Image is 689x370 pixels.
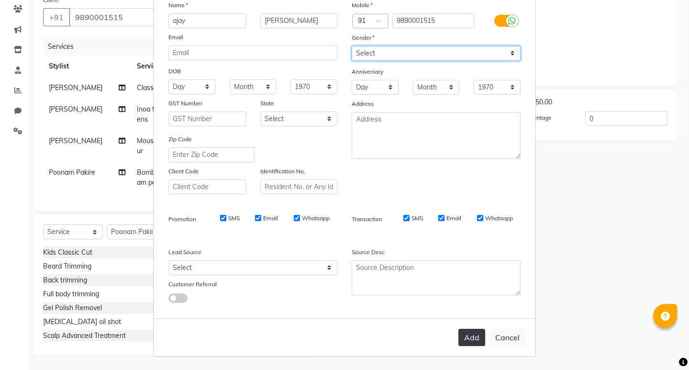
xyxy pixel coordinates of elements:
input: Mobile [392,13,475,28]
label: Lead Source [168,248,201,257]
input: First Name [168,13,246,28]
label: Customer Referral [168,280,217,289]
label: Identification No. [260,167,305,176]
input: Last Name [260,13,338,28]
label: Email [446,214,461,223]
label: Anniversary [352,67,383,76]
label: Address [352,100,374,108]
label: Mobile [352,1,373,10]
label: GST Number [168,99,202,108]
label: Source Desc [352,248,385,257]
button: Cancel [489,328,526,347]
label: SMS [411,214,423,223]
input: GST Number [168,112,246,126]
input: Client Code [168,179,246,194]
label: Client Code [168,167,199,176]
label: Promotion [168,215,196,224]
label: Name [168,1,188,10]
button: Add [458,329,485,346]
label: SMS [228,214,240,223]
label: Email [168,33,183,42]
label: Gender [352,34,375,42]
input: Resident No. or Any Id [260,179,338,194]
label: DOB [168,67,181,76]
label: State [260,99,274,108]
input: Enter Zip Code [168,147,255,162]
input: Email [168,45,337,60]
label: Email [263,214,278,223]
label: Whatsapp [302,214,330,223]
label: Zip Code [168,135,192,144]
label: Whatsapp [485,214,513,223]
label: Transaction [352,215,382,224]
